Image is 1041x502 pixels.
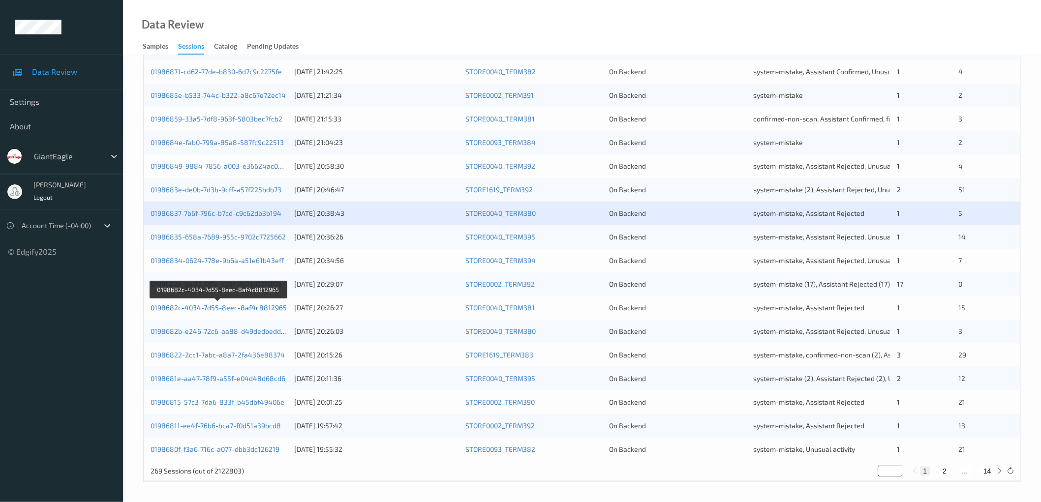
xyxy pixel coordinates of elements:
[897,67,900,76] span: 1
[959,162,963,170] span: 4
[294,326,459,336] div: [DATE] 20:26:03
[897,445,900,453] span: 1
[753,374,948,383] span: system-mistake (2), Assistant Rejected (2), Unusual activity (2)
[610,279,746,289] div: On Backend
[294,279,459,289] div: [DATE] 20:29:07
[610,208,746,218] div: On Backend
[151,327,289,335] a: 0198682b-e246-72c6-aa88-d49dedbedd55
[294,161,459,171] div: [DATE] 20:58:30
[753,91,803,99] span: system-mistake
[753,67,921,76] span: system-mistake, Assistant Confirmed, Unusual activity
[959,374,966,383] span: 12
[610,114,746,124] div: On Backend
[959,233,966,241] span: 14
[294,90,459,100] div: [DATE] 21:21:34
[465,351,533,359] a: STORE1619_TERM383
[610,326,746,336] div: On Backend
[151,303,287,312] a: 0198682c-4034-7d55-8eec-8af4c8812965
[753,209,865,217] span: system-mistake, Assistant Rejected
[151,280,282,288] a: 0198682e-b403-7d1e-959f-9b7ad6519f7e
[294,114,459,124] div: [DATE] 21:15:33
[294,185,459,195] div: [DATE] 20:46:47
[151,67,282,76] a: 01986871-cd62-77de-b830-6d7c9c2275fe
[214,41,237,54] div: Catalog
[465,233,535,241] a: STORE0040_TERM395
[151,421,281,430] a: 01986811-ee4f-76b6-bca7-f0d51a39bcd8
[294,138,459,148] div: [DATE] 21:04:23
[151,351,285,359] a: 01986822-2cc1-7abc-a8a7-2fa436e88374
[178,41,204,55] div: Sessions
[753,327,917,335] span: system-mistake, Assistant Rejected, Unusual activity
[151,374,285,383] a: 0198681e-aa47-78f9-a55f-e04d48d68cd6
[897,233,900,241] span: 1
[143,41,168,54] div: Samples
[959,115,963,123] span: 3
[959,398,966,406] span: 21
[151,162,290,170] a: 01986849-9884-7856-a003-e36624ac0bbd
[465,445,535,453] a: STORE0093_TERM382
[959,91,963,99] span: 2
[151,138,284,147] a: 0198684e-fab0-799a-85a8-587fc9c22513
[753,138,803,147] span: system-mistake
[610,397,746,407] div: On Backend
[142,20,204,30] div: Data Review
[294,303,459,313] div: [DATE] 20:26:27
[940,467,949,475] button: 2
[980,467,994,475] button: 14
[294,67,459,77] div: [DATE] 21:42:25
[465,209,536,217] a: STORE0040_TERM380
[897,303,900,312] span: 1
[959,138,963,147] span: 2
[753,233,917,241] span: system-mistake, Assistant Rejected, Unusual activity
[753,256,917,265] span: system-mistake, Assistant Rejected, Unusual activity
[151,209,281,217] a: 01986837-7b6f-796c-b7cd-c9c62db3b194
[897,256,900,265] span: 1
[247,41,299,54] div: Pending Updates
[610,185,746,195] div: On Backend
[897,351,901,359] span: 3
[465,256,536,265] a: STORE0040_TERM394
[151,185,281,194] a: 0198683e-de0b-7d3b-9cff-a57f225bdb73
[959,185,966,194] span: 51
[610,444,746,454] div: On Backend
[959,421,966,430] span: 13
[151,91,286,99] a: 0198685e-b533-744c-b322-a8c67e72ec14
[465,162,535,170] a: STORE0040_TERM392
[897,115,900,123] span: 1
[610,256,746,266] div: On Backend
[294,350,459,360] div: [DATE] 20:15:26
[959,303,966,312] span: 15
[610,161,746,171] div: On Backend
[143,40,178,54] a: Samples
[753,280,953,288] span: system-mistake (17), Assistant Rejected (17), Unusual activity (5)
[151,398,284,406] a: 01986815-57c3-7da6-833f-b45dbf49406e
[897,162,900,170] span: 1
[610,232,746,242] div: On Backend
[753,421,865,430] span: system-mistake, Assistant Rejected
[465,421,535,430] a: STORE0002_TERM392
[959,256,962,265] span: 7
[151,466,244,476] p: 269 Sessions (out of 2122803)
[753,303,865,312] span: system-mistake, Assistant Rejected
[151,233,286,241] a: 01986835-658a-7689-955c-9702c7725662
[753,115,938,123] span: confirmed-non-scan, Assistant Confirmed, failed to recover
[465,91,534,99] a: STORE0002_TERM391
[920,467,930,475] button: 1
[959,280,963,288] span: 0
[959,351,967,359] span: 29
[214,40,247,54] a: Catalog
[465,280,535,288] a: STORE0002_TERM392
[294,374,459,384] div: [DATE] 20:11:36
[465,398,535,406] a: STORE0002_TERM390
[897,327,900,335] span: 1
[610,350,746,360] div: On Backend
[753,445,856,453] span: system-mistake, Unusual activity
[610,90,746,100] div: On Backend
[247,40,308,54] a: Pending Updates
[897,398,900,406] span: 1
[294,256,459,266] div: [DATE] 20:34:56
[897,209,900,217] span: 1
[610,138,746,148] div: On Backend
[294,421,459,431] div: [DATE] 19:57:42
[897,374,901,383] span: 2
